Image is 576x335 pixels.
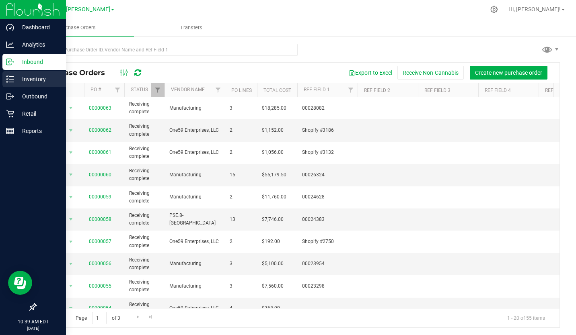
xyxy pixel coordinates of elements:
[4,325,62,331] p: [DATE]
[169,212,220,227] span: PSE.8-[GEOGRAPHIC_DATA]
[35,44,298,56] input: Search Purchase Order ID, Vendor Name and Ref Field 1
[129,145,160,160] span: Receiving complete
[66,258,76,270] span: select
[6,41,14,49] inline-svg: Analytics
[89,127,111,133] a: 00000062
[129,167,160,182] span: Receiving complete
[470,66,547,80] button: Create new purchase order
[230,193,252,201] span: 2
[169,260,220,268] span: Manufacturing
[129,190,160,205] span: Receiving complete
[6,92,14,100] inline-svg: Outbound
[344,66,397,80] button: Export to Excel
[230,216,252,223] span: 13
[66,303,76,314] span: select
[145,312,156,323] a: Go to the last page
[302,149,353,156] span: Shopify #3132
[501,312,551,324] span: 1 - 20 of 55 items
[14,74,62,84] p: Inventory
[397,66,464,80] button: Receive Non-Cannabis
[262,171,286,179] span: $55,179.50
[92,312,107,324] input: 1
[302,127,353,134] span: Shopify #3186
[66,192,76,203] span: select
[66,214,76,225] span: select
[14,126,62,136] p: Reports
[50,6,110,13] span: GA4 - [PERSON_NAME]
[151,83,165,97] a: Filter
[131,87,148,92] a: Status
[89,194,111,200] a: 00000059
[89,105,111,111] a: 00000063
[262,238,280,245] span: $192.00
[169,127,220,134] span: One59 Enterprises, LLC
[8,271,32,295] iframe: Resource center
[169,193,220,201] span: Manufacturing
[6,127,14,135] inline-svg: Reports
[545,88,571,93] a: Ref Field 5
[262,216,284,223] span: $7,746.00
[231,88,252,93] a: PO Lines
[263,88,291,93] a: Total Cost
[89,217,111,222] a: 00000058
[14,22,62,32] p: Dashboard
[4,318,62,325] p: 10:39 AM EDT
[89,261,111,266] a: 00000056
[6,58,14,66] inline-svg: Inbound
[302,171,353,179] span: 00026324
[14,92,62,101] p: Outbound
[230,149,252,156] span: 2
[89,149,111,155] a: 00000061
[66,236,76,247] span: select
[302,104,353,112] span: 00028082
[66,169,76,180] span: select
[47,24,107,31] span: Purchase Orders
[89,305,111,311] a: 00000054
[129,100,160,116] span: Receiving complete
[129,212,160,227] span: Receiving complete
[304,87,330,92] a: Ref Field 1
[89,283,111,289] a: 00000055
[19,19,134,36] a: Purchase Orders
[230,282,252,290] span: 3
[129,123,160,138] span: Receiving complete
[508,6,561,12] span: Hi, [PERSON_NAME]!
[129,256,160,272] span: Receiving complete
[169,149,220,156] span: One59 Enterprises, LLC
[14,57,62,67] p: Inbound
[424,88,451,93] a: Ref Field 3
[111,83,124,97] a: Filter
[14,109,62,118] p: Retail
[302,193,353,201] span: 00024628
[262,282,284,290] span: $7,560.00
[6,110,14,118] inline-svg: Retail
[129,234,160,249] span: Receiving complete
[66,147,76,158] span: select
[230,104,252,112] span: 3
[262,304,280,312] span: $768.00
[66,280,76,292] span: select
[42,68,113,77] span: Purchase Orders
[485,88,511,93] a: Ref Field 4
[69,312,127,324] span: Page of 3
[230,127,252,134] span: 2
[171,87,205,92] a: Vendor Name
[230,304,252,312] span: 4
[169,282,220,290] span: Manufacturing
[169,24,213,31] span: Transfers
[489,6,499,13] div: Manage settings
[91,87,101,92] a: PO #
[14,40,62,49] p: Analytics
[134,19,249,36] a: Transfers
[475,69,542,76] span: Create new purchase order
[169,171,220,179] span: Manufacturing
[230,238,252,245] span: 2
[302,216,353,223] span: 00024383
[6,23,14,31] inline-svg: Dashboard
[262,149,284,156] span: $1,056.00
[129,278,160,294] span: Receiving complete
[262,127,284,134] span: $1,152.00
[262,104,286,112] span: $18,285.00
[212,83,225,97] a: Filter
[169,238,220,245] span: One59 Enterprises, LLC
